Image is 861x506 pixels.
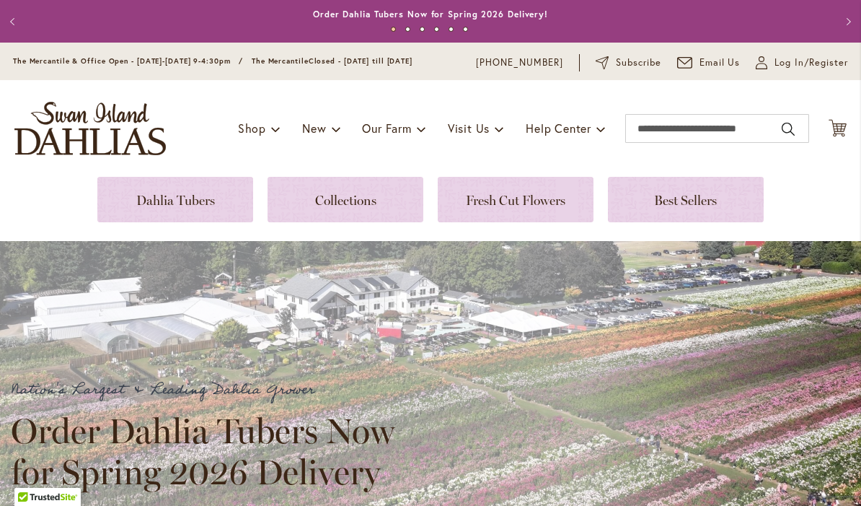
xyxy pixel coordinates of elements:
span: Shop [238,121,266,136]
span: New [302,121,326,136]
span: Email Us [699,56,741,70]
button: 1 of 6 [391,27,396,32]
span: Our Farm [362,121,411,136]
a: Log In/Register [756,56,848,70]
a: Email Us [677,56,741,70]
button: 3 of 6 [420,27,425,32]
span: Subscribe [616,56,661,70]
span: Help Center [526,121,591,136]
span: Visit Us [448,121,490,136]
h2: Order Dahlia Tubers Now for Spring 2026 Delivery [11,411,407,492]
span: The Mercantile & Office Open - [DATE]-[DATE] 9-4:30pm / The Mercantile [13,56,309,66]
a: [PHONE_NUMBER] [476,56,563,70]
span: Log In/Register [774,56,848,70]
span: Closed - [DATE] till [DATE] [309,56,412,66]
button: 2 of 6 [405,27,410,32]
button: Next [832,7,861,36]
button: 6 of 6 [463,27,468,32]
a: Subscribe [596,56,661,70]
a: Order Dahlia Tubers Now for Spring 2026 Delivery! [313,9,548,19]
p: Nation's Largest & Leading Dahlia Grower [11,378,407,402]
a: store logo [14,102,166,155]
button: 4 of 6 [434,27,439,32]
button: 5 of 6 [449,27,454,32]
